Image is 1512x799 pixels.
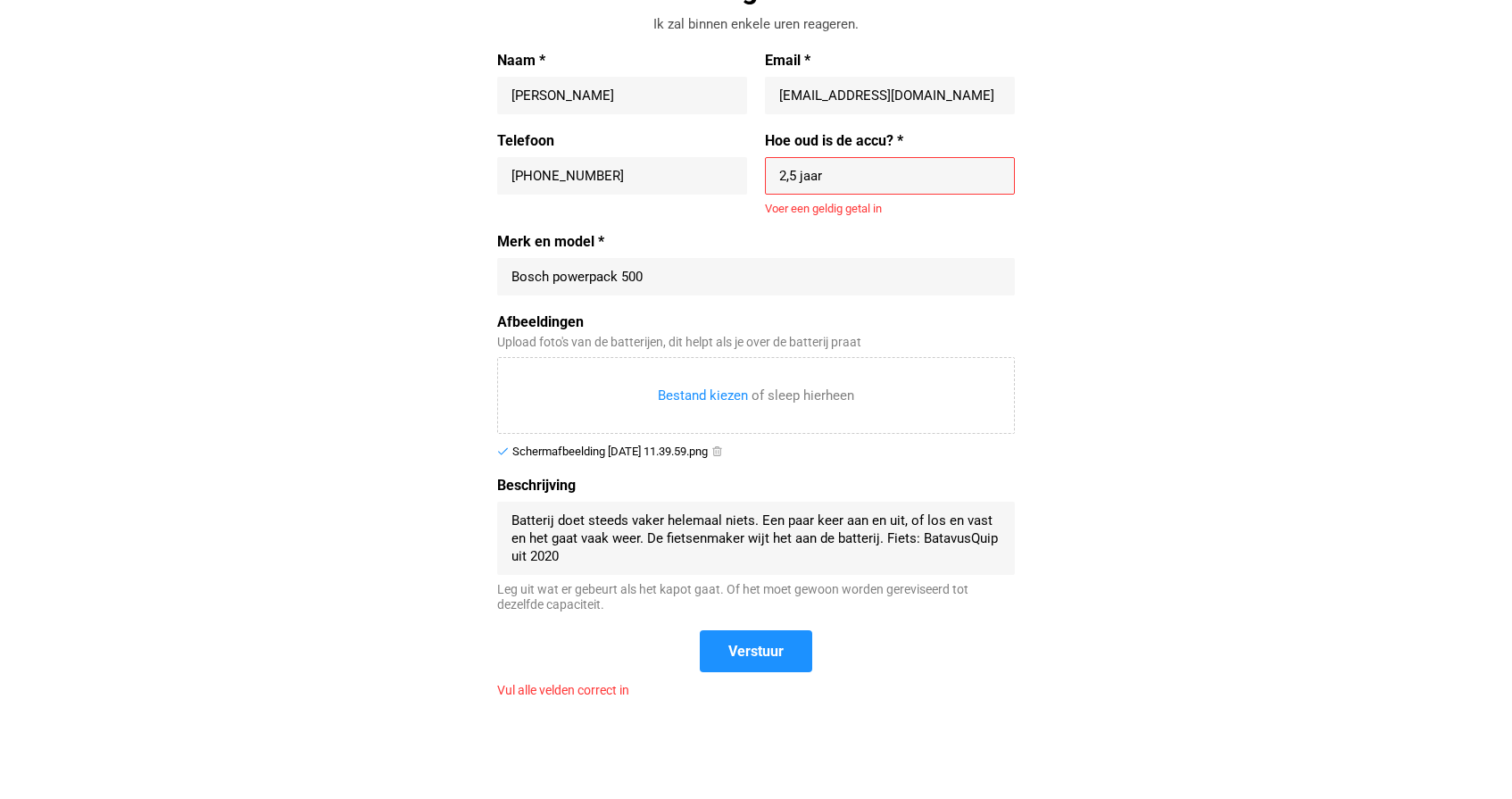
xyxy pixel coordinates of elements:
label: Afbeeldingen [497,313,1015,331]
span: Verstuur [728,642,784,661]
textarea: Batterij doet steeds vaker helemaal niets. Een paar keer aan en uit, of los en vast en het gaat v... [511,512,1001,565]
div: Leg uit wat er gebeurt als het kapot gaat. Of het moet gewoon worden gereviseerd tot dezelfde cap... [497,582,1015,612]
div: Voer een geldig getal in [765,202,1015,216]
input: Merk en model * [511,268,1001,286]
div: Vul alle velden correct in [497,683,1015,698]
label: Email * [765,52,1015,70]
label: Merk en model * [497,233,1015,251]
div: Ik zal binnen enkele uren reageren. [497,15,1015,34]
label: Beschrijving [497,477,1015,495]
div: Upload foto's van de batterijen, dit helpt als je over de batterij praat [497,335,1015,350]
input: +31 647493275 [511,167,733,185]
label: Hoe oud is de accu? * [765,132,1015,150]
input: Naam * [511,87,733,104]
input: Email * [779,87,1001,104]
button: Verstuur [700,630,812,672]
label: Naam * [497,52,747,70]
label: Telefoon [497,132,747,150]
div: Scherm­afbeelding [DATE] 11.39.59.png [512,445,708,459]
